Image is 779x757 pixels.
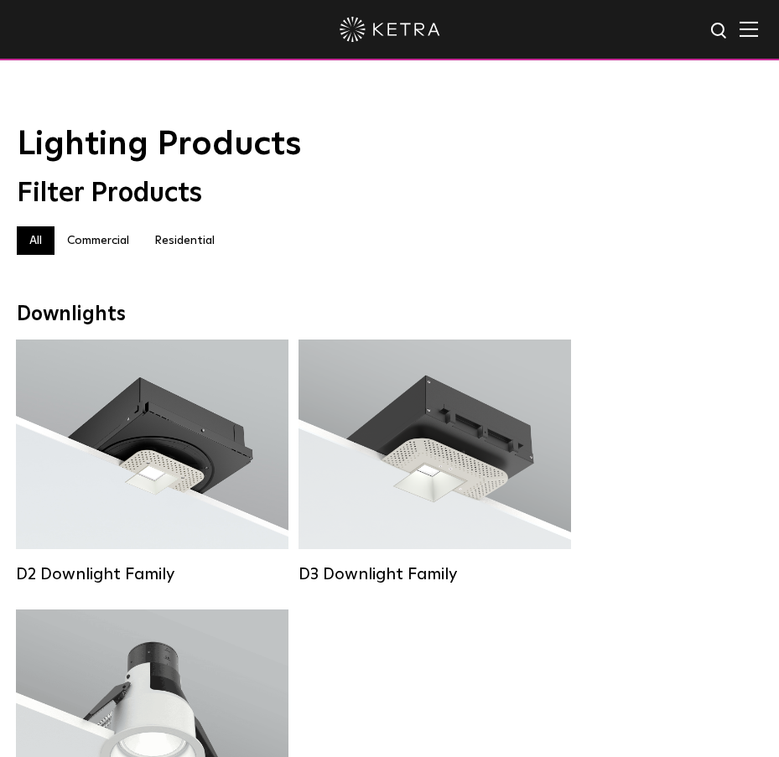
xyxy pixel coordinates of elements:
img: search icon [709,21,730,42]
div: D2 Downlight Family [16,564,288,584]
label: Residential [142,226,227,255]
div: Filter Products [17,178,762,210]
label: All [17,226,55,255]
img: ketra-logo-2019-white [340,17,440,42]
img: Hamburger%20Nav.svg [740,21,758,37]
div: Downlights [17,303,762,327]
label: Commercial [55,226,142,255]
a: D3 Downlight Family Lumen Output:700 / 900 / 1100Colors:White / Black / Silver / Bronze / Paintab... [299,340,571,584]
div: D3 Downlight Family [299,564,571,584]
span: Lighting Products [17,127,301,161]
a: D2 Downlight Family Lumen Output:1200Colors:White / Black / Gloss Black / Silver / Bronze / Silve... [16,340,288,584]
